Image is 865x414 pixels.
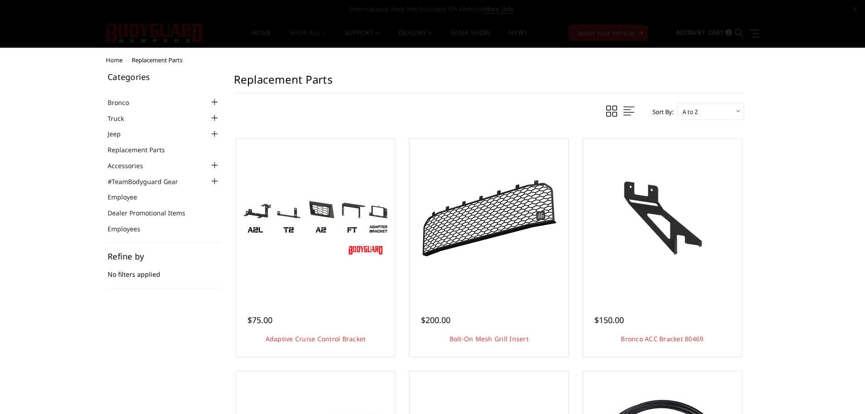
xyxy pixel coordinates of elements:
a: Replacement Parts [108,145,176,155]
a: shop all [290,30,326,47]
h1: Replacement Parts [234,73,744,94]
img: Bolt-On Mesh Grill Insert [416,176,562,260]
a: Employee [108,192,148,202]
img: Adaptive Cruise Control Bracket [243,177,388,259]
a: Jeep [108,129,132,139]
a: Bolt-On Mesh Grill Insert [412,141,566,295]
a: Home [106,56,123,64]
span: Select Your Vehicle [577,28,634,38]
a: Cart 6 [708,20,732,45]
a: Accessories [108,161,154,170]
a: More Info [484,5,514,14]
a: Support [345,30,381,47]
span: ▾ [640,28,643,37]
div: No filters applied [108,252,220,289]
a: Bolt-On Mesh Grill Insert [450,334,529,343]
a: Bronco [108,98,140,107]
a: SEMA Show [451,30,490,47]
img: BODYGUARD BUMPERS [106,23,203,42]
span: 6 [725,29,732,36]
a: #TeamBodyguard Gear [108,177,189,186]
span: $150.00 [594,314,624,325]
a: Bronco ACC Bracket 80469 [621,334,703,343]
a: Employees [108,224,152,234]
a: Adaptive Cruise Control Bracket [266,334,366,343]
a: Adaptive Cruise Control Bracket [238,141,393,295]
a: News [509,30,527,47]
span: $200.00 [421,314,450,325]
a: Dealers [399,30,433,47]
span: Replacement Parts [132,56,183,64]
span: $75.00 [247,314,272,325]
label: Sort By: [648,105,673,119]
a: Home [252,30,271,47]
button: Select Your Vehicle [568,25,648,41]
span: Account [676,28,705,36]
img: Bronco ACC Bracket 80469 [589,177,735,259]
a: Account [676,20,705,45]
a: Dealer Promotional Items [108,208,197,218]
span: Cart [708,28,724,36]
a: Truck [108,114,135,123]
h5: Refine by [108,252,220,260]
a: Bronco ACC Bracket 80469 [585,141,740,295]
h5: Categories [108,73,220,81]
